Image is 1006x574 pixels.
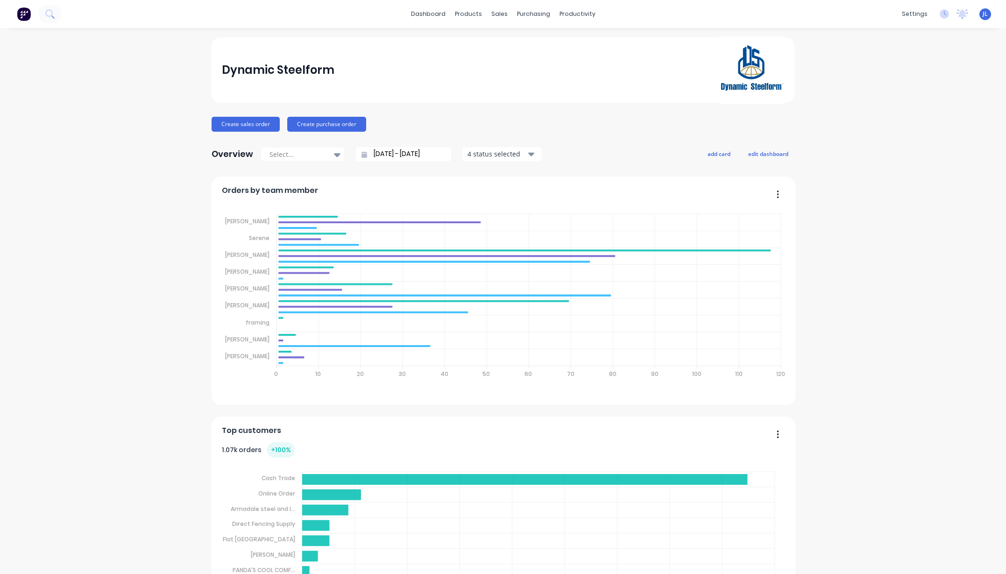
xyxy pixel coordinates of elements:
[315,370,321,378] tspan: 10
[267,442,295,458] div: + 100 %
[274,370,278,378] tspan: 0
[200,535,295,543] tspan: Granny Flat [GEOGRAPHIC_DATA]
[222,185,318,196] span: Orders by team member
[462,147,542,161] button: 4 status selected
[225,284,269,292] tspan: [PERSON_NAME]
[512,7,555,21] div: purchasing
[287,117,366,132] button: Create purchase order
[651,370,658,378] tspan: 90
[222,442,295,458] div: 1.07k orders
[225,301,269,309] tspan: [PERSON_NAME]
[897,7,932,21] div: settings
[262,474,295,482] tspan: Cash Trade
[258,489,295,497] tspan: Online Order
[225,251,269,259] tspan: [PERSON_NAME]
[232,520,295,528] tspan: Direct Fencing Supply
[555,7,600,21] div: productivity
[482,370,490,378] tspan: 50
[225,335,269,343] tspan: [PERSON_NAME]
[222,61,334,79] div: Dynamic Steelform
[212,117,280,132] button: Create sales order
[225,352,269,360] tspan: [PERSON_NAME]
[692,370,701,378] tspan: 100
[719,36,784,104] img: Dynamic Steelform
[222,425,281,436] span: Top customers
[17,7,31,21] img: Factory
[251,551,295,559] tspan: [PERSON_NAME]
[246,318,269,326] tspan: framing
[225,217,269,225] tspan: [PERSON_NAME]
[609,370,616,378] tspan: 80
[468,149,526,159] div: 4 status selected
[398,370,405,378] tspan: 30
[212,145,253,163] div: Overview
[776,370,785,378] tspan: 120
[567,370,574,378] tspan: 70
[735,370,743,378] tspan: 110
[524,370,532,378] tspan: 60
[983,10,988,18] span: JL
[450,7,487,21] div: products
[487,7,512,21] div: sales
[249,234,269,242] tspan: Serene
[406,7,450,21] a: dashboard
[225,268,269,276] tspan: [PERSON_NAME]
[356,370,363,378] tspan: 20
[440,370,448,378] tspan: 40
[701,148,737,160] button: add card
[231,504,295,512] tspan: Armadale steel and I...
[233,566,295,574] tspan: PANDA'S COOL COMF...
[742,148,794,160] button: edit dashboard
